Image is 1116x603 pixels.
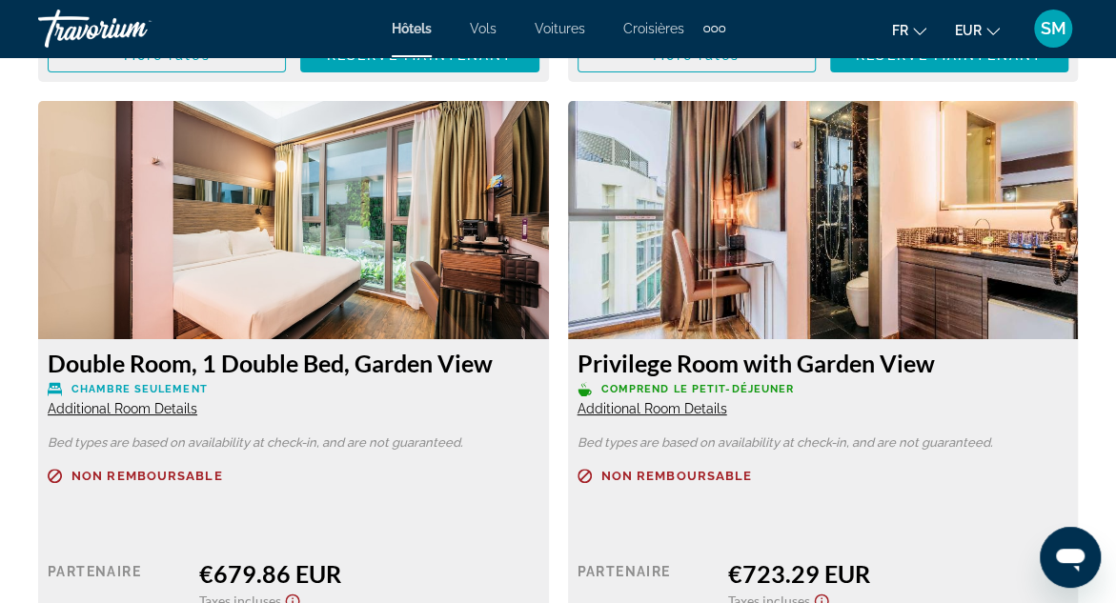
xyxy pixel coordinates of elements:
[38,4,229,53] a: Travorium
[38,101,549,339] img: 0b579e09-d565-4e49-9b18-ed6977a4fa89.jpeg
[1040,527,1101,588] iframe: Bouton de lancement de la fenêtre de messagerie
[578,401,727,416] span: Additional Room Details
[703,13,725,44] button: Extra navigation items
[601,470,753,482] span: Non remboursable
[892,16,926,44] button: Change language
[568,101,1079,339] img: 18939b00-1420-40a8-a621-a0c14d68ed8a.jpeg
[578,38,816,72] button: More rates
[300,38,538,72] button: Reserve maintenant
[830,38,1068,72] button: Reserve maintenant
[71,383,208,395] span: Chambre seulement
[1041,19,1066,38] span: SM
[48,38,286,72] button: More rates
[955,16,1000,44] button: Change currency
[48,436,539,450] p: Bed types are based on availability at check-in, and are not guaranteed.
[71,470,223,482] span: Non remboursable
[728,559,1068,588] div: €723.29 EUR
[392,21,432,36] a: Hôtels
[470,21,497,36] a: Vols
[578,436,1069,450] p: Bed types are based on availability at check-in, and are not guaranteed.
[955,23,982,38] span: EUR
[601,383,795,395] span: Comprend le petit-déjeuner
[48,401,197,416] span: Additional Room Details
[892,23,908,38] span: fr
[578,349,1069,377] h3: Privilege Room with Garden View
[623,21,684,36] a: Croisières
[535,21,585,36] a: Voitures
[1028,9,1078,49] button: User Menu
[48,349,539,377] h3: Double Room, 1 Double Bed, Garden View
[199,559,539,588] div: €679.86 EUR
